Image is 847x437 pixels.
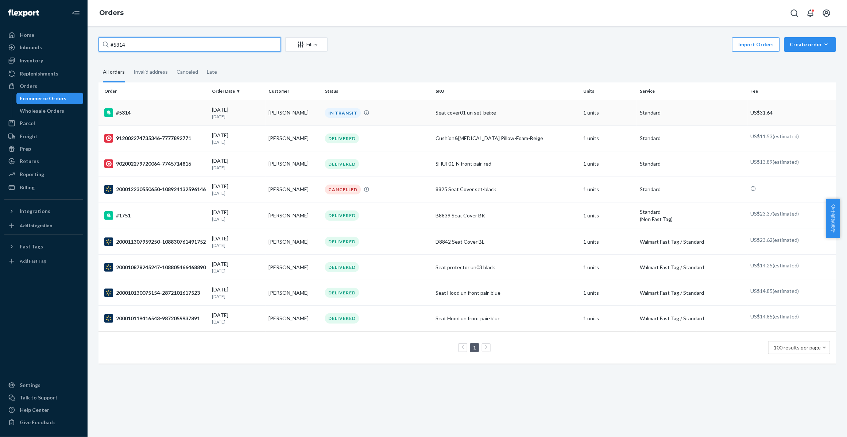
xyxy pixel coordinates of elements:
div: Prep [20,145,31,152]
div: Add Fast Tag [20,258,46,264]
td: 1 units [580,125,637,151]
div: DELIVERED [325,134,359,143]
div: Seat protector un03 black [436,264,577,271]
p: [DATE] [212,268,263,274]
p: US$23.37 [750,210,830,217]
div: DELIVERED [325,288,359,298]
td: [PERSON_NAME] [266,100,322,125]
a: Orders [99,9,124,17]
p: Walmart Fast Tag / Standard [640,289,744,297]
button: Give Feedback [4,417,83,428]
td: 1 units [580,306,637,331]
div: Inbounds [20,44,42,51]
th: SKU [433,82,580,100]
div: [DATE] [212,260,263,274]
button: Open account menu [819,6,834,20]
div: Create order [790,41,831,48]
button: Close Navigation [69,6,83,20]
div: Settings [20,382,40,389]
p: [DATE] [212,216,263,222]
span: (estimated) [773,237,799,243]
td: 1 units [580,177,637,202]
button: 卖家帮助中心 [826,199,840,238]
p: Standard [640,208,744,216]
div: 200010878245247-108805466468890 [104,263,206,272]
div: DELIVERED [325,237,359,247]
span: (estimated) [773,262,799,268]
a: Replenishments [4,68,83,80]
div: 912002274735346-7777892771 [104,134,206,143]
a: Freight [4,131,83,142]
p: [DATE] [212,139,263,145]
div: 200011307959250-108830761491752 [104,237,206,246]
td: [PERSON_NAME] [266,229,322,255]
a: Talk to Support [4,392,83,403]
a: Parcel [4,117,83,129]
p: Walmart Fast Tag / Standard [640,264,744,271]
p: Standard [640,135,744,142]
p: US$14.85 [750,287,830,295]
div: IN TRANSIT [325,108,361,118]
div: B8839 Seat Cover BK [436,212,577,219]
button: Create order [784,37,836,52]
button: Integrations [4,205,83,217]
div: [DATE] [212,312,263,325]
div: [DATE] [212,132,263,145]
div: [DATE] [212,209,263,222]
div: Replenishments [20,70,58,77]
p: Standard [640,186,744,193]
p: US$14.85 [750,313,830,320]
div: Freight [20,133,38,140]
div: Returns [20,158,39,165]
div: [DATE] [212,183,263,196]
div: Late [207,62,217,81]
th: Units [580,82,637,100]
th: Fee [747,82,836,100]
p: [DATE] [212,319,263,325]
td: [PERSON_NAME] [266,306,322,331]
div: (Non Fast Tag) [640,216,744,223]
th: Order Date [209,82,266,100]
td: [PERSON_NAME] [266,280,322,306]
div: All orders [103,62,125,82]
div: [DATE] [212,235,263,248]
img: Flexport logo [8,9,39,17]
button: Open notifications [803,6,818,20]
div: Talk to Support [20,394,58,401]
div: DELIVERED [325,210,359,220]
a: Orders [4,80,83,92]
button: Fast Tags [4,241,83,252]
a: Inventory [4,55,83,66]
p: [DATE] [212,113,263,120]
div: Inventory [20,57,43,64]
div: Canceled [177,62,198,81]
p: [DATE] [212,165,263,171]
p: Walmart Fast Tag / Standard [640,238,744,245]
div: DELIVERED [325,262,359,272]
a: Page 1 is your current page [472,344,477,351]
a: Billing [4,182,83,193]
span: (estimated) [773,210,799,217]
div: [DATE] [212,157,263,171]
a: Wholesale Orders [16,105,84,117]
div: 200012230550650-108924132596146 [104,185,206,194]
div: [DATE] [212,106,263,120]
div: Seat Hood un front pair-blue [436,289,577,297]
div: Wholesale Orders [20,107,65,115]
td: 1 units [580,255,637,280]
td: [PERSON_NAME] [266,125,322,151]
a: Add Integration [4,220,83,232]
a: Settings [4,379,83,391]
div: [DATE] [212,286,263,299]
div: Integrations [20,208,50,215]
p: Standard [640,109,744,116]
td: [PERSON_NAME] [266,255,322,280]
div: #1751 [104,211,206,220]
ol: breadcrumbs [93,3,129,24]
a: Home [4,29,83,41]
div: Cushion&[MEDICAL_DATA] Pillow-Foam-Beige [436,135,577,142]
div: 8825 Seat Cover set-black [436,186,577,193]
p: Standard [640,160,744,167]
div: Give Feedback [20,419,55,426]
